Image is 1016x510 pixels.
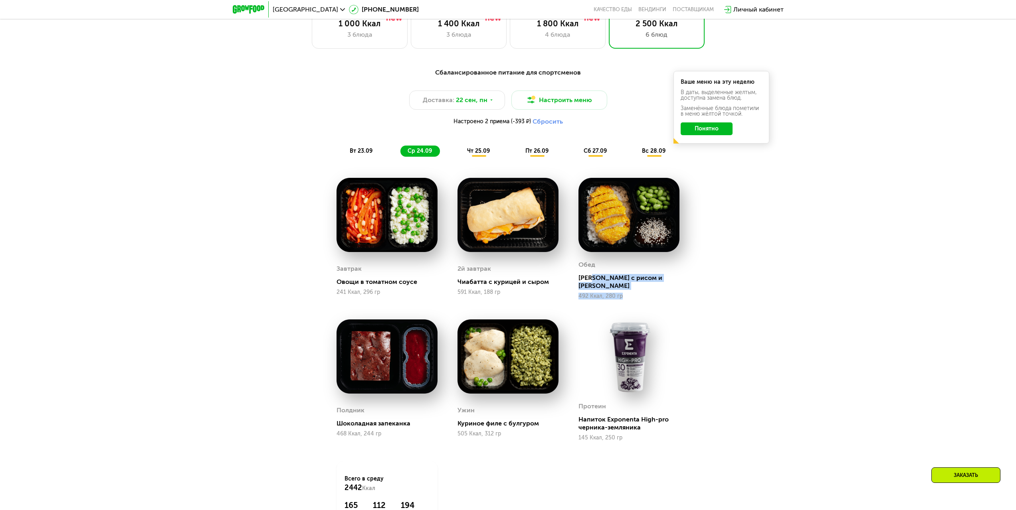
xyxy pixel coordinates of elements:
[337,419,444,427] div: Шоколадная запеканка
[617,30,696,39] div: 6 блюд
[681,79,762,85] div: Ваше меню на эту неделю
[337,404,364,416] div: Полдник
[578,274,686,290] div: [PERSON_NAME] с рисом и [PERSON_NAME]
[578,415,686,431] div: Напиток Exponenta High-pro черника-земляника
[638,6,666,13] a: Вендинги
[456,95,487,105] span: 22 сен, пн
[518,30,597,39] div: 4 блюда
[681,122,733,135] button: Понятно
[578,435,679,441] div: 145 Ккал, 250 гр
[584,148,607,154] span: сб 27.09
[373,500,391,510] div: 112
[345,483,362,492] span: 2442
[349,5,419,14] a: [PHONE_NUMBER]
[401,500,430,510] div: 194
[518,19,597,28] div: 1 800 Ккал
[423,95,454,105] span: Доставка:
[457,404,475,416] div: Ужин
[345,500,363,510] div: 165
[337,431,438,437] div: 468 Ккал, 244 гр
[272,68,745,78] div: Сбалансированное питание для спортсменов
[419,19,498,28] div: 1 400 Ккал
[578,259,595,271] div: Обед
[931,467,1000,483] div: Заказать
[617,19,696,28] div: 2 500 Ккал
[511,91,607,110] button: Настроить меню
[467,148,490,154] span: чт 25.09
[457,289,559,295] div: 591 Ккал, 188 гр
[733,5,784,14] div: Личный кабинет
[457,431,559,437] div: 505 Ккал, 312 гр
[457,278,565,286] div: Чиабатта с курицей и сыром
[594,6,632,13] a: Качество еды
[454,119,531,124] span: Настроено 2 приема (-393 ₽)
[345,475,430,492] div: Всего в среду
[273,6,338,13] span: [GEOGRAPHIC_DATA]
[350,148,372,154] span: вт 23.09
[642,148,665,154] span: вс 28.09
[673,6,714,13] div: поставщикам
[525,148,549,154] span: пт 26.09
[337,278,444,286] div: Овощи в томатном соусе
[337,289,438,295] div: 241 Ккал, 296 гр
[337,263,362,275] div: Завтрак
[457,263,491,275] div: 2й завтрак
[362,485,375,492] span: Ккал
[578,400,606,412] div: Протеин
[457,419,565,427] div: Куриное филе с булгуром
[408,148,432,154] span: ср 24.09
[681,106,762,117] div: Заменённые блюда пометили в меню жёлтой точкой.
[320,30,399,39] div: 3 блюда
[578,293,679,299] div: 492 Ккал, 280 гр
[533,118,563,126] button: Сбросить
[681,90,762,101] div: В даты, выделенные желтым, доступна замена блюд.
[419,30,498,39] div: 3 блюда
[320,19,399,28] div: 1 000 Ккал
